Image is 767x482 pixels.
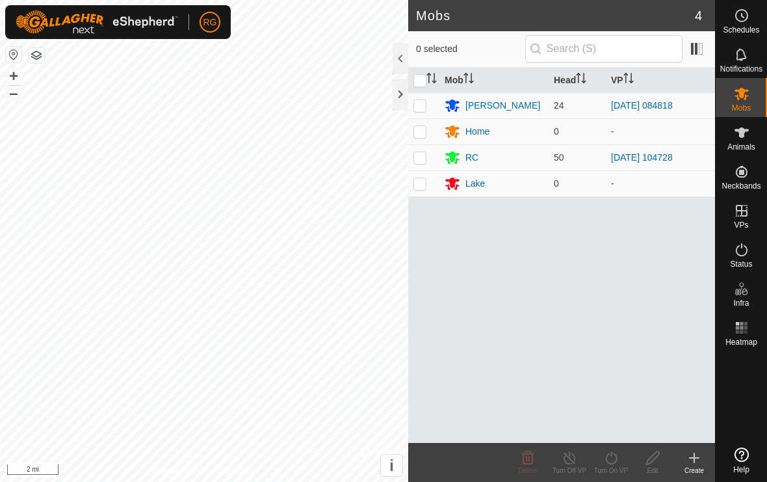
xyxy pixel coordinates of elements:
[720,65,762,73] span: Notifications
[611,152,673,163] a: [DATE] 104728
[734,221,748,229] span: VPs
[576,75,586,85] p-sorticon: Activate to sort
[606,118,715,144] td: -
[549,68,606,93] th: Head
[611,100,673,111] a: [DATE] 084818
[153,465,201,477] a: Privacy Policy
[465,151,478,165] div: RC
[554,100,564,111] span: 24
[6,68,21,84] button: +
[439,68,549,93] th: Mob
[554,126,559,137] span: 0
[606,68,715,93] th: VP
[727,143,755,151] span: Animals
[716,442,767,479] a: Help
[590,466,632,475] div: Turn On VP
[725,338,757,346] span: Heatmap
[217,465,255,477] a: Contact Us
[733,299,749,307] span: Infra
[733,466,749,474] span: Help
[463,75,474,85] p-sorticon: Activate to sort
[6,47,21,62] button: Reset Map
[465,177,485,191] div: Lake
[554,178,559,189] span: 0
[623,75,634,85] p-sorticon: Activate to sort
[381,455,402,476] button: i
[554,152,564,163] span: 50
[389,457,394,474] span: i
[525,35,682,62] input: Search (S)
[673,466,715,475] div: Create
[723,26,759,34] span: Schedules
[6,85,21,101] button: –
[519,467,538,474] span: Delete
[426,75,437,85] p-sorticon: Activate to sort
[416,42,525,56] span: 0 selected
[465,99,540,113] div: [PERSON_NAME]
[606,170,715,196] td: -
[695,6,702,25] span: 4
[203,16,217,29] span: RG
[16,10,178,34] img: Gallagher Logo
[465,125,489,139] div: Home
[730,260,752,268] span: Status
[732,104,751,112] span: Mobs
[416,8,695,23] h2: Mobs
[29,47,44,63] button: Map Layers
[632,466,673,475] div: Edit
[721,182,760,190] span: Neckbands
[549,466,590,475] div: Turn Off VP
